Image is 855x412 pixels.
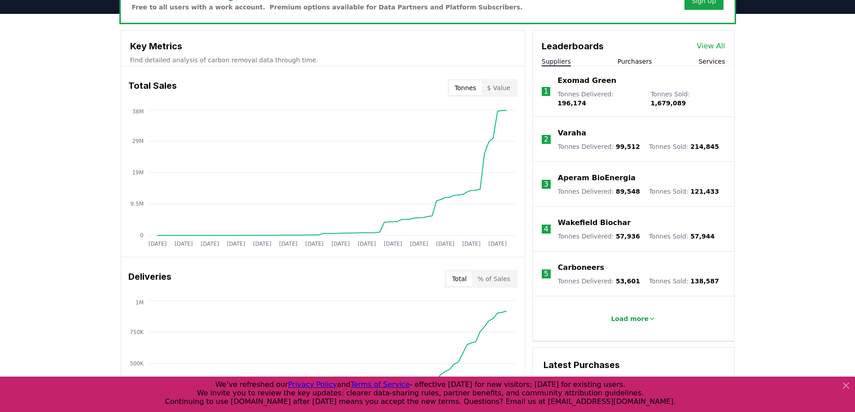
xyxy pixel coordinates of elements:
button: $ Value [482,81,516,95]
p: Find detailed analysis of carbon removal data through time. [130,56,516,65]
span: 53,601 [616,278,640,285]
tspan: 0 [140,232,144,239]
a: View All [697,41,725,52]
tspan: [DATE] [462,241,481,247]
p: 5 [544,269,548,279]
tspan: 750K [130,329,144,335]
tspan: 9.5M [130,201,143,207]
p: Tonnes Sold : [650,90,725,108]
tspan: 19M [132,169,144,176]
p: 3 [544,179,548,190]
tspan: 29M [132,138,144,144]
span: 138,587 [690,278,719,285]
tspan: [DATE] [148,241,167,247]
p: Tonnes Delivered : [558,277,640,286]
h3: Leaderboards [542,39,604,53]
tspan: [DATE] [253,241,271,247]
a: Wakefield Biochar [558,217,631,228]
span: 196,174 [557,100,586,107]
button: Services [698,57,725,66]
a: Exomad Green [557,75,616,86]
button: Tonnes [449,81,482,95]
p: Tonnes Delivered : [557,90,641,108]
p: Tonnes Sold : [649,187,719,196]
p: 1 [544,86,548,97]
p: Tonnes Sold : [649,277,719,286]
h3: Total Sales [128,79,177,97]
h3: Key Metrics [130,39,516,53]
tspan: [DATE] [384,241,402,247]
tspan: 38M [132,108,144,115]
button: % of Sales [472,272,516,286]
span: 57,944 [690,233,715,240]
p: 4 [544,224,548,234]
p: Tonnes Delivered : [558,142,640,151]
p: 2 [544,134,548,145]
a: Carboneers [558,262,604,273]
p: Free to all users with a work account. Premium options available for Data Partners and Platform S... [132,3,523,12]
span: 214,845 [690,143,719,150]
p: Tonnes Sold : [649,232,715,241]
h3: Latest Purchases [544,358,723,372]
button: Suppliers [542,57,571,66]
tspan: [DATE] [279,241,298,247]
span: 1,679,089 [650,100,686,107]
tspan: 500K [130,360,144,367]
tspan: [DATE] [201,241,219,247]
span: 121,433 [690,188,719,195]
tspan: [DATE] [410,241,428,247]
tspan: 1M [136,299,144,306]
p: Tonnes Delivered : [558,232,640,241]
tspan: [DATE] [488,241,507,247]
tspan: [DATE] [436,241,454,247]
p: Tonnes Sold : [649,142,719,151]
p: Load more [611,314,649,323]
span: 99,512 [616,143,640,150]
p: Tonnes Delivered : [558,187,640,196]
span: 57,936 [616,233,640,240]
tspan: [DATE] [174,241,193,247]
tspan: [DATE] [331,241,350,247]
button: Total [447,272,472,286]
a: Aperam BioEnergia [558,173,636,183]
tspan: [DATE] [227,241,245,247]
button: Purchasers [618,57,652,66]
h3: Deliveries [128,270,171,288]
tspan: [DATE] [357,241,376,247]
a: Varaha [558,128,586,139]
tspan: [DATE] [305,241,324,247]
span: 89,548 [616,188,640,195]
button: Load more [604,310,663,328]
